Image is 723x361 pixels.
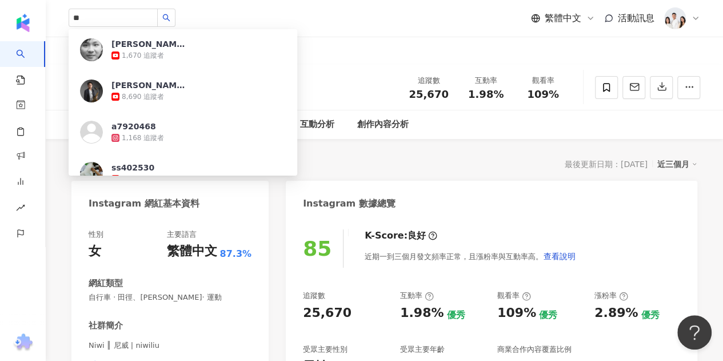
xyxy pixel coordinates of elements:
div: 相似網紅 [243,118,277,132]
span: 1.98% [468,89,504,100]
div: 繁體中文 [166,243,217,260]
div: 網紅類型 [89,277,123,289]
div: 近期一到三個月發文頻率正常，且漲粉率與互動率高。 [365,245,576,268]
span: 自行車 · 田徑、[PERSON_NAME]· 運動 [89,292,251,303]
span: 活動訊息 [618,13,654,23]
div: 受眾主要性別 [303,344,347,355]
div: 創作內容分析 [357,118,409,132]
div: 受眾主要年齡 [400,344,445,355]
div: 合作與價值 [177,118,220,132]
img: 20231221_NR_1399_Small.jpg [664,7,686,29]
button: 查看說明 [543,245,576,268]
span: 87.3% [219,248,251,260]
span: 繁體中文 [545,12,581,25]
div: Instagram 網紅基本資料 [89,197,199,210]
div: 觀看率 [497,291,531,301]
div: 近三個月 [657,157,697,172]
div: 最後更新日期：[DATE] [565,160,648,169]
div: 1.98% [400,304,444,322]
div: 2.89% [594,304,638,322]
div: 總覽 [80,118,97,132]
div: 25,670 [303,304,351,322]
div: 2.6萬 [94,46,117,62]
div: 互動率 [464,75,508,86]
div: K-Score : [365,229,437,242]
div: 85 [303,237,331,260]
a: search [16,41,39,86]
div: 互動分析 [300,118,334,132]
div: 追蹤數 [407,75,450,86]
span: search [162,14,170,22]
div: 受眾分析 [120,118,154,132]
span: 25,670 [409,88,448,100]
div: 優秀 [641,309,659,322]
div: Niwi [111,73,137,87]
span: rise [16,196,25,222]
div: 109% [497,304,536,322]
div: 主要語言 [166,229,196,240]
div: 女 [89,243,101,260]
span: 109% [527,89,559,100]
div: 良好 [408,229,426,242]
img: KOL Avatar [69,70,103,105]
img: logo icon [14,14,32,32]
div: 7,921 [151,46,174,62]
div: 社群簡介 [89,320,123,332]
button: 7,921 [131,43,183,65]
button: 2.6萬 [69,43,126,65]
div: 優秀 [539,309,557,322]
span: niwiliu [111,92,135,100]
span: 查看說明 [544,252,576,261]
div: 互動率 [400,291,434,301]
div: 商業合作內容覆蓋比例 [497,344,572,355]
img: chrome extension [12,334,34,352]
div: Instagram 數據總覽 [303,197,396,210]
div: 觀看率 [521,75,565,86]
span: Niwi ║ 尼威 | niwiliu [89,340,251,351]
div: 性別 [89,229,103,240]
div: 追蹤數 [303,291,325,301]
div: 優秀 [446,309,465,322]
div: 總覽 [71,156,94,172]
iframe: Help Scout Beacon - Open [677,315,712,350]
div: 漲粉率 [594,291,628,301]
